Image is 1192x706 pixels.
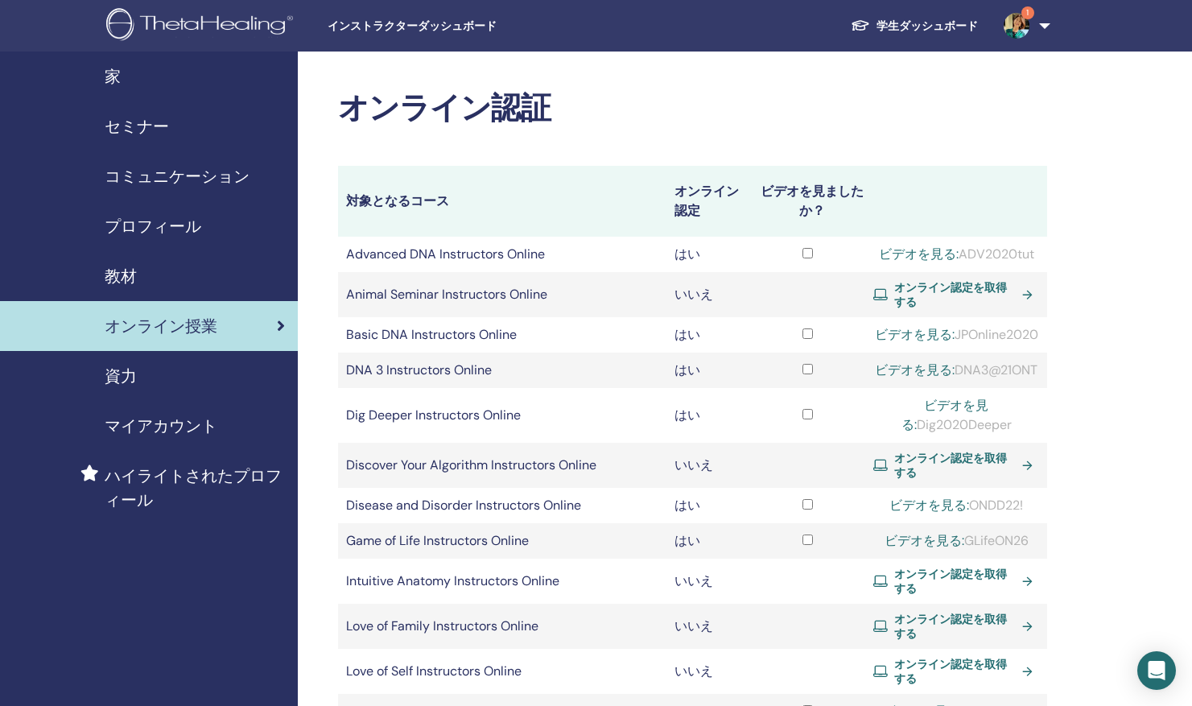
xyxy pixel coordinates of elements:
a: ビデオを見る: [879,246,959,262]
span: セミナー [105,114,169,138]
span: ハイライトされたプロフィール [105,464,285,512]
a: オンライン認定を取得する [873,657,1039,686]
td: いいえ [666,604,750,649]
th: オンライン認定 [666,166,750,237]
span: 教材 [105,264,137,288]
div: DNA3@21ONT [873,361,1039,380]
th: ビデオを見ましたか？ [750,166,865,237]
td: Advanced DNA Instructors Online [338,237,666,272]
span: 資力 [105,364,137,388]
span: オンライン認定を取得する [894,567,1016,596]
td: はい [666,523,750,559]
a: ビデオを見る: [889,497,969,514]
span: オンライン認定を取得する [894,280,1016,309]
span: コミュニケーション [105,164,250,188]
img: default.jpg [1004,13,1029,39]
th: 対象となるコース [338,166,666,237]
span: プロフィール [105,214,201,238]
td: Love of Family Instructors Online [338,604,666,649]
a: オンライン認定を取得する [873,451,1039,480]
td: DNA 3 Instructors Online [338,353,666,388]
span: 家 [105,64,121,89]
div: Dig2020Deeper [873,396,1039,435]
span: オンライン認定を取得する [894,657,1016,686]
td: はい [666,237,750,272]
td: Animal Seminar Instructors Online [338,272,666,317]
div: GLifeON26 [873,531,1039,551]
div: ADV2020tut [873,245,1039,264]
td: いいえ [666,272,750,317]
td: Basic DNA Instructors Online [338,317,666,353]
td: Dig Deeper Instructors Online [338,388,666,443]
td: はい [666,317,750,353]
span: オンライン認定を取得する [894,612,1016,641]
a: ビデオを見る: [875,361,955,378]
a: ビデオを見る: [875,326,955,343]
a: オンライン認定を取得する [873,612,1039,641]
span: 1 [1021,6,1034,19]
td: はい [666,353,750,388]
a: オンライン認定を取得する [873,280,1039,309]
div: Open Intercom Messenger [1137,651,1176,690]
td: いいえ [666,559,750,604]
span: オンライン認定を取得する [894,451,1016,480]
div: JPOnline2020 [873,325,1039,345]
a: ビデオを見る: [885,532,964,549]
td: Game of Life Instructors Online [338,523,666,559]
td: はい [666,388,750,443]
td: いいえ [666,649,750,694]
a: オンライン認定を取得する [873,567,1039,596]
td: Intuitive Anatomy Instructors Online [338,559,666,604]
td: Love of Self Instructors Online [338,649,666,694]
td: Disease and Disorder Instructors Online [338,488,666,523]
h2: オンライン認証 [338,90,1047,127]
img: logo.png [106,8,299,44]
td: はい [666,488,750,523]
td: Discover Your Algorithm Instructors Online [338,443,666,488]
div: ONDD22! [873,496,1039,515]
a: ビデオを見る: [901,397,989,433]
img: graduation-cap-white.svg [851,19,870,32]
td: いいえ [666,443,750,488]
a: 学生ダッシュボード [838,11,991,41]
span: インストラクターダッシュボード [328,18,569,35]
span: オンライン授業 [105,314,217,338]
span: マイアカウント [105,414,217,438]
